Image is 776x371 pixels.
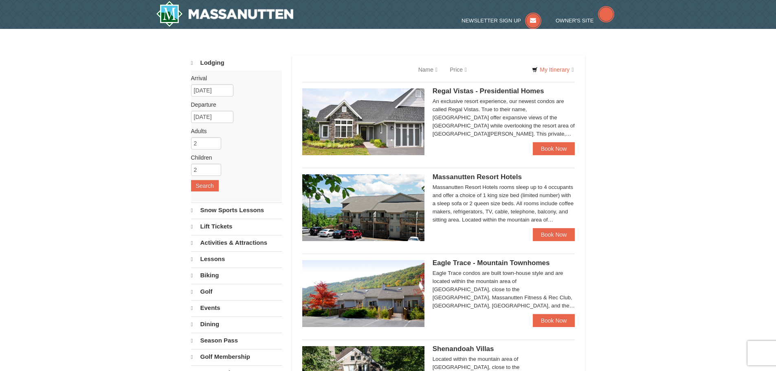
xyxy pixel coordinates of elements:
[156,1,294,27] a: Massanutten Resort
[191,202,282,218] a: Snow Sports Lessons
[462,18,521,24] span: Newsletter Sign Up
[191,219,282,234] a: Lift Tickets
[302,88,424,155] img: 19218991-1-902409a9.jpg
[191,251,282,267] a: Lessons
[302,260,424,327] img: 19218983-1-9b289e55.jpg
[433,183,575,224] div: Massanutten Resort Hotels rooms sleep up to 4 occupants and offer a choice of 1 king size bed (li...
[527,64,579,76] a: My Itinerary
[191,300,282,316] a: Events
[433,259,550,267] span: Eagle Trace - Mountain Townhomes
[191,55,282,70] a: Lodging
[302,174,424,241] img: 19219026-1-e3b4ac8e.jpg
[191,154,276,162] label: Children
[462,18,541,24] a: Newsletter Sign Up
[191,268,282,283] a: Biking
[533,314,575,327] a: Book Now
[191,349,282,364] a: Golf Membership
[191,101,276,109] label: Departure
[556,18,594,24] span: Owner's Site
[433,97,575,138] div: An exclusive resort experience, our newest condos are called Regal Vistas. True to their name, [G...
[191,284,282,299] a: Golf
[444,61,473,78] a: Price
[433,345,494,353] span: Shenandoah Villas
[191,235,282,250] a: Activities & Attractions
[433,87,544,95] span: Regal Vistas - Presidential Homes
[191,333,282,348] a: Season Pass
[156,1,294,27] img: Massanutten Resort Logo
[556,18,614,24] a: Owner's Site
[191,316,282,332] a: Dining
[433,173,522,181] span: Massanutten Resort Hotels
[533,142,575,155] a: Book Now
[191,127,276,135] label: Adults
[191,74,276,82] label: Arrival
[533,228,575,241] a: Book Now
[191,180,219,191] button: Search
[433,269,575,310] div: Eagle Trace condos are built town-house style and are located within the mountain area of [GEOGRA...
[412,61,444,78] a: Name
